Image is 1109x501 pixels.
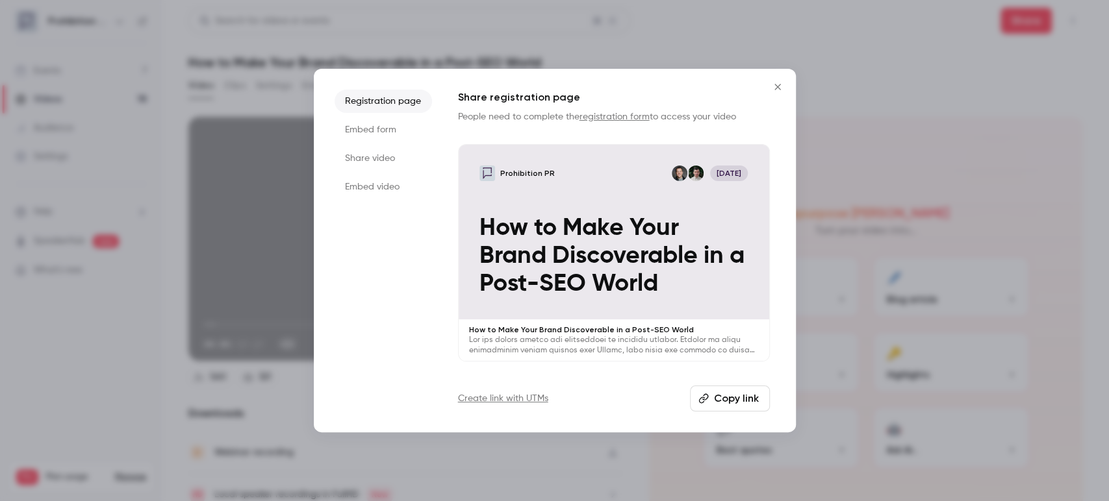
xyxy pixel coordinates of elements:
img: Chris Norton [672,165,687,181]
a: Create link with UTMs [458,392,548,405]
a: registration form [580,112,650,121]
img: How to Make Your Brand Discoverable in a Post-SEO World [479,165,495,181]
img: Will Ockenden [688,165,704,181]
button: Close [765,74,791,100]
p: Lor ips dolors ametco adi elitseddoei te incididu utlabor. Etdolor ma aliqu enimadminim veniam qu... [469,335,759,356]
li: Embed form [335,118,432,141]
button: Copy link [690,385,770,411]
li: Embed video [335,175,432,199]
p: How to Make Your Brand Discoverable in a Post-SEO World [469,324,759,335]
p: How to Make Your Brand Discoverable in a Post-SEO World [479,214,748,299]
p: People need to complete the to access your video [458,110,770,123]
li: Registration page [335,90,432,113]
a: How to Make Your Brand Discoverable in a Post-SEO WorldProhibition PRWill OckendenChris Norton[DA... [458,144,770,361]
p: Prohibition PR [500,168,555,178]
h1: Share registration page [458,90,770,105]
li: Share video [335,147,432,170]
span: [DATE] [710,165,748,181]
